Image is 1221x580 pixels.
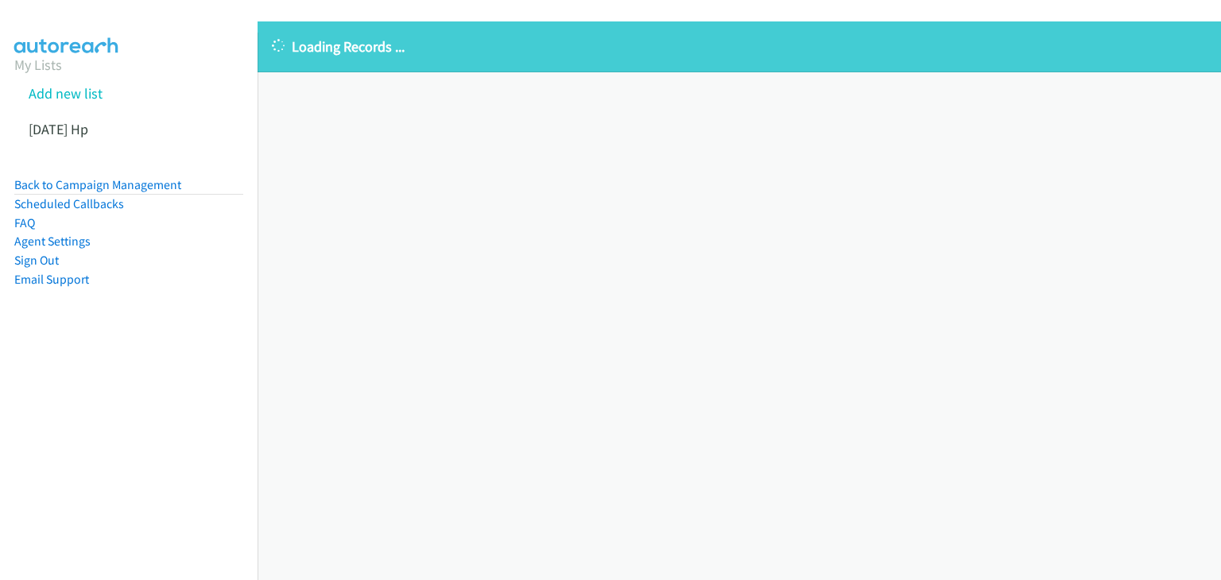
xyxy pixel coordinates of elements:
a: Back to Campaign Management [14,177,181,192]
a: Add new list [29,84,103,102]
a: [DATE] Hp [29,120,88,138]
a: Email Support [14,272,89,287]
a: My Lists [14,56,62,74]
a: FAQ [14,215,35,230]
a: Scheduled Callbacks [14,196,124,211]
p: Loading Records ... [272,36,1207,57]
a: Agent Settings [14,234,91,249]
a: Sign Out [14,253,59,268]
